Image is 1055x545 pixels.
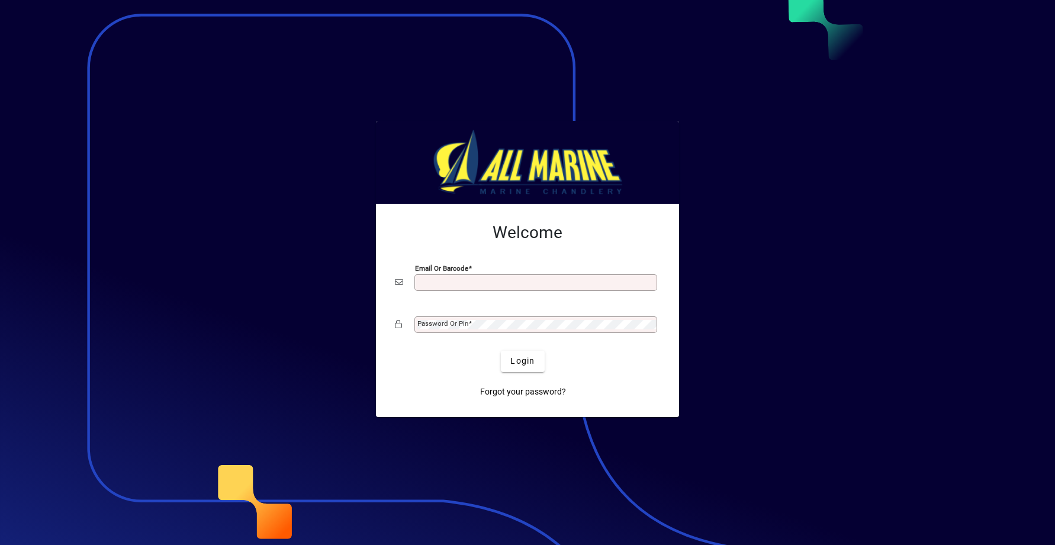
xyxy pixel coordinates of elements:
span: Forgot your password? [480,386,566,398]
mat-label: Email or Barcode [415,264,468,272]
span: Login [510,355,535,367]
button: Login [501,351,544,372]
mat-label: Password or Pin [417,319,468,328]
a: Forgot your password? [475,381,571,403]
h2: Welcome [395,223,660,243]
